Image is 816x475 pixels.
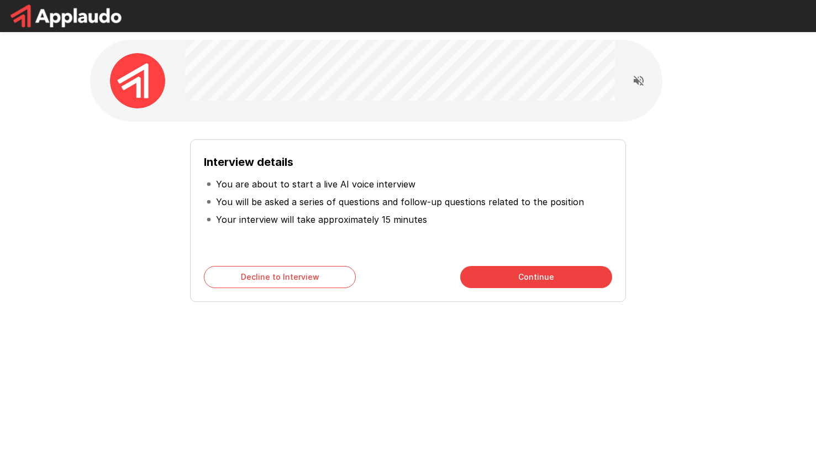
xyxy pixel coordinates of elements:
p: Your interview will take approximately 15 minutes [216,213,427,226]
img: applaudo_avatar.png [110,53,165,108]
p: You are about to start a live AI voice interview [216,178,415,191]
p: You will be asked a series of questions and follow-up questions related to the position [216,195,584,208]
b: Interview details [204,155,293,169]
button: Read questions aloud [628,70,650,92]
button: Continue [460,266,612,288]
button: Decline to Interview [204,266,356,288]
